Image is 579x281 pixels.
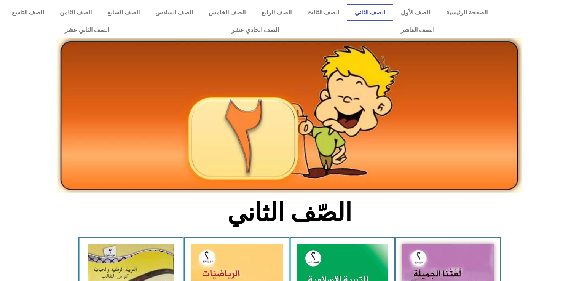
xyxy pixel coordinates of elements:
[170,21,340,39] a: الصف الحادي عشر
[201,4,254,21] a: الصف الخامس
[299,4,347,21] a: الصف الثالث
[393,4,438,21] a: الصف الأول
[347,4,393,21] a: الصف الثاني
[340,21,495,39] a: الصف العاشر
[254,4,299,21] a: الصف الرابع
[148,4,201,21] a: الصف السادس
[438,4,495,21] a: الصفحة الرئيسية
[99,4,147,21] a: الصف السابع
[164,198,415,228] h2: الصّف الثاني
[52,4,99,21] a: الصف الثامن
[4,21,170,39] a: الصف الثاني عشر
[4,4,52,21] a: الصف التاسع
